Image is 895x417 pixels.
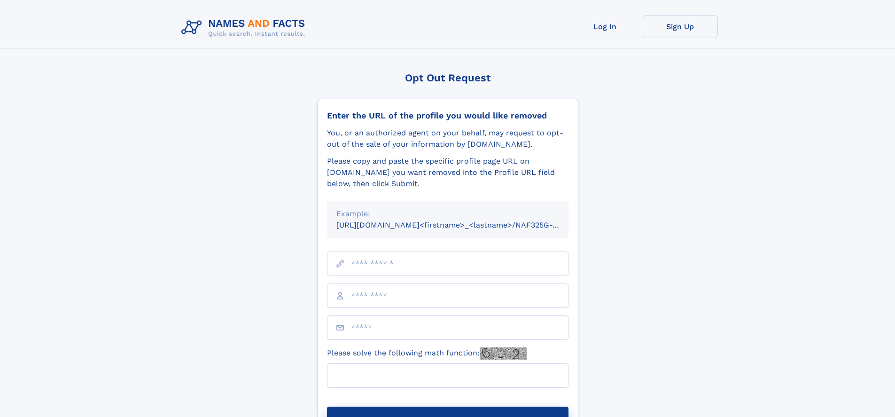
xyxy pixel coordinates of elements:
[327,347,527,360] label: Please solve the following math function:
[327,110,568,121] div: Enter the URL of the profile you would like removed
[327,127,568,150] div: You, or an authorized agent on your behalf, may request to opt-out of the sale of your informatio...
[336,220,586,229] small: [URL][DOMAIN_NAME]<firstname>_<lastname>/NAF325G-xxxxxxxx
[336,208,559,220] div: Example:
[643,15,718,38] a: Sign Up
[317,72,578,84] div: Opt Out Request
[178,15,313,40] img: Logo Names and Facts
[327,156,568,189] div: Please copy and paste the specific profile page URL on [DOMAIN_NAME] you want removed into the Pr...
[568,15,643,38] a: Log In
